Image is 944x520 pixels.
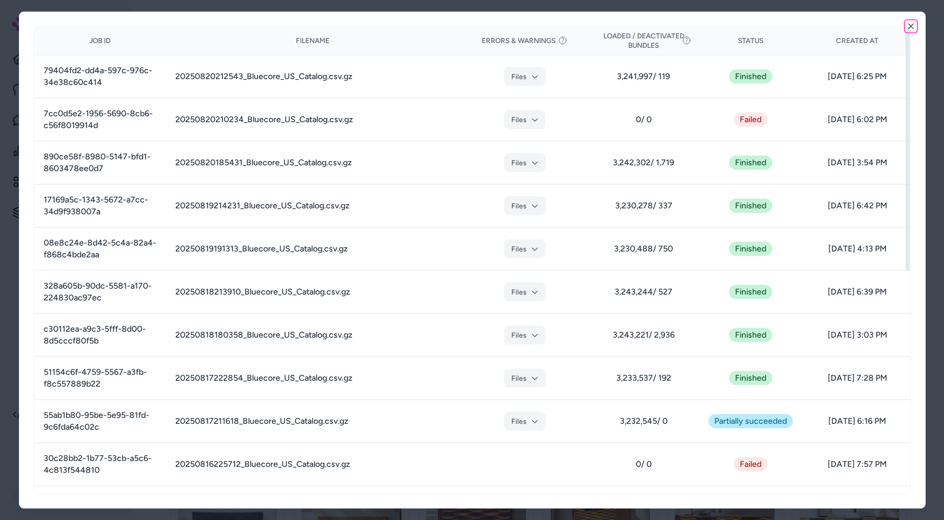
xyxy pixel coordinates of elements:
[814,200,901,212] span: [DATE] 6:42 PM
[504,67,546,86] button: Files
[166,55,459,98] td: 20250820212543_Bluecore_US_Catalog.csv.gz
[34,141,166,184] td: 890ce58f-8980-5147-bfd1-8603478ee0d7
[482,36,567,45] button: Errors & Warnings
[175,36,449,45] div: Filename
[166,227,459,270] td: 20250819191313_Bluecore_US_Catalog.csv.gz
[504,110,546,129] button: Files
[814,416,901,427] span: [DATE] 6:16 PM
[504,369,546,388] button: Files
[600,114,687,126] span: 0 / 0
[34,313,166,357] td: c30112ea-a9c3-5fff-8d00-8d5cccf80f5b
[600,372,687,384] span: 3,233,537 / 192
[814,372,901,384] span: [DATE] 7:28 PM
[600,286,687,298] span: 3,243,244 / 527
[729,242,772,256] div: Finished
[166,141,459,184] td: 20250820185431_Bluecore_US_Catalog.csv.gz
[729,328,772,342] div: Finished
[729,371,772,385] div: Finished
[814,71,901,83] span: [DATE] 6:25 PM
[705,36,795,45] div: Status
[734,113,767,127] button: Failed
[504,283,546,302] button: Files
[504,412,546,431] button: Files
[734,457,767,472] button: Failed
[504,153,546,172] button: Files
[600,416,687,427] span: 3,232,545 / 0
[504,240,546,259] button: Files
[814,243,901,255] span: [DATE] 4:13 PM
[814,36,901,45] div: Created At
[600,243,687,255] span: 3,230,488 / 750
[814,329,901,341] span: [DATE] 3:03 PM
[708,414,793,429] button: Partially succeeded
[504,197,546,215] button: Files
[44,36,156,45] div: Job ID
[600,31,687,50] button: Loaded / Deactivated Bundles
[600,329,687,341] span: 3,243,221 / 2,936
[600,157,687,169] span: 3,242,302 / 1,719
[166,313,459,357] td: 20250818180358_Bluecore_US_Catalog.csv.gz
[504,326,546,345] button: Files
[34,55,166,98] td: 79404fd2-dd4a-597c-976c-34e38c60c414
[166,184,459,227] td: 20250819214231_Bluecore_US_Catalog.csv.gz
[166,270,459,313] td: 20250818213910_Bluecore_US_Catalog.csv.gz
[34,270,166,313] td: 328a605b-90dc-5581-a170-224830ac97ec
[814,157,901,169] span: [DATE] 3:54 PM
[814,459,901,470] span: [DATE] 7:57 PM
[166,443,459,486] td: 20250816225712_Bluecore_US_Catalog.csv.gz
[600,200,687,212] span: 3,230,278 / 337
[166,400,459,443] td: 20250817211618_Bluecore_US_Catalog.csv.gz
[166,357,459,400] td: 20250817222854_Bluecore_US_Catalog.csv.gz
[814,114,901,126] span: [DATE] 6:02 PM
[729,156,772,170] div: Finished
[814,286,901,298] span: [DATE] 6:39 PM
[600,71,687,83] span: 3,241,997 / 119
[34,184,166,227] td: 17169a5c-1343-5672-a7cc-34d9f938007a
[34,357,166,400] td: 51154c6f-4759-5567-a3fb-f8c557889b22
[34,227,166,270] td: 08e8c24e-8d42-5c4a-82a4-f868c4bde2aa
[34,98,166,141] td: 7cc0d5e2-1956-5690-8cb6-c56f8019914d
[729,285,772,299] div: Finished
[166,98,459,141] td: 20250820210234_Bluecore_US_Catalog.csv.gz
[34,443,166,486] td: 30c28bb2-1b77-53cb-a5c6-4c813f544810
[34,400,166,443] td: 55ab1b80-95be-5e95-81fd-9c6fda64c02c
[729,70,772,84] div: Finished
[729,199,772,213] div: Finished
[600,459,687,470] span: 0 / 0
